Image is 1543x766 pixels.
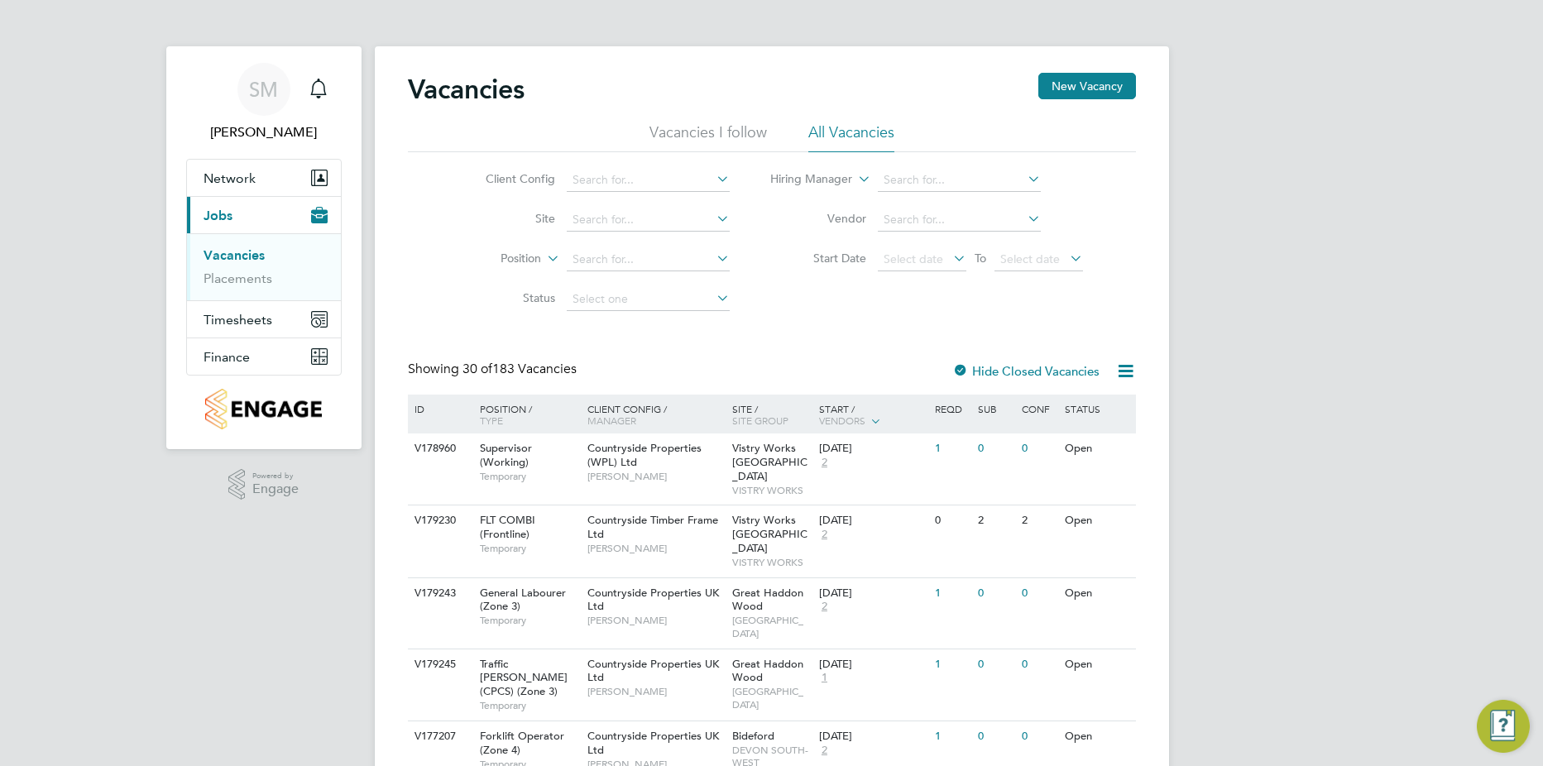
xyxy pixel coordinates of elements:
[878,208,1041,232] input: Search for...
[819,600,830,614] span: 2
[410,649,468,680] div: V179245
[1018,578,1061,609] div: 0
[732,484,811,497] span: VISTRY WORKS
[819,414,865,427] span: Vendors
[187,338,341,375] button: Finance
[480,699,579,712] span: Temporary
[187,301,341,338] button: Timesheets
[728,395,815,434] div: Site /
[587,542,724,555] span: [PERSON_NAME]
[446,251,541,267] label: Position
[974,578,1017,609] div: 0
[819,528,830,542] span: 2
[732,513,807,555] span: Vistry Works [GEOGRAPHIC_DATA]
[408,361,580,378] div: Showing
[204,349,250,365] span: Finance
[819,671,830,685] span: 1
[819,586,927,601] div: [DATE]
[931,578,974,609] div: 1
[410,578,468,609] div: V179243
[931,721,974,752] div: 1
[1018,395,1061,423] div: Conf
[187,197,341,233] button: Jobs
[931,433,974,464] div: 1
[771,251,866,266] label: Start Date
[480,542,579,555] span: Temporary
[732,614,811,639] span: [GEOGRAPHIC_DATA]
[480,729,564,757] span: Forklift Operator (Zone 4)
[204,170,256,186] span: Network
[649,122,767,152] li: Vacancies I follow
[1061,505,1133,536] div: Open
[1018,721,1061,752] div: 0
[480,586,566,614] span: General Labourer (Zone 3)
[757,171,852,188] label: Hiring Manager
[732,556,811,569] span: VISTRY WORKS
[587,470,724,483] span: [PERSON_NAME]
[815,395,931,436] div: Start /
[819,658,927,672] div: [DATE]
[410,721,468,752] div: V177207
[187,160,341,196] button: Network
[410,505,468,536] div: V179230
[884,251,943,266] span: Select date
[732,685,811,711] span: [GEOGRAPHIC_DATA]
[166,46,362,449] nav: Main navigation
[460,290,555,305] label: Status
[186,389,342,429] a: Go to home page
[204,208,232,223] span: Jobs
[952,363,1100,379] label: Hide Closed Vacancies
[186,122,342,142] span: Sarah Moorcroft
[460,171,555,186] label: Client Config
[974,649,1017,680] div: 0
[1061,395,1133,423] div: Status
[186,63,342,142] a: SM[PERSON_NAME]
[249,79,278,100] span: SM
[819,744,830,758] span: 2
[587,685,724,698] span: [PERSON_NAME]
[204,270,272,286] a: Placements
[808,122,894,152] li: All Vacancies
[567,248,730,271] input: Search for...
[228,469,299,500] a: Powered byEngage
[819,442,927,456] div: [DATE]
[467,395,583,434] div: Position /
[732,657,803,685] span: Great Haddon Wood
[187,233,341,300] div: Jobs
[410,433,468,464] div: V178960
[204,247,265,263] a: Vacancies
[1061,578,1133,609] div: Open
[252,469,299,483] span: Powered by
[1018,505,1061,536] div: 2
[480,614,579,627] span: Temporary
[931,649,974,680] div: 1
[462,361,577,377] span: 183 Vacancies
[587,586,719,614] span: Countryside Properties UK Ltd
[974,505,1017,536] div: 2
[567,169,730,192] input: Search for...
[931,505,974,536] div: 0
[1061,433,1133,464] div: Open
[819,730,927,744] div: [DATE]
[732,441,807,483] span: Vistry Works [GEOGRAPHIC_DATA]
[587,657,719,685] span: Countryside Properties UK Ltd
[460,211,555,226] label: Site
[587,414,636,427] span: Manager
[587,614,724,627] span: [PERSON_NAME]
[819,456,830,470] span: 2
[587,441,702,469] span: Countryside Properties (WPL) Ltd
[732,414,788,427] span: Site Group
[587,513,718,541] span: Countryside Timber Frame Ltd
[480,470,579,483] span: Temporary
[587,729,719,757] span: Countryside Properties UK Ltd
[205,389,322,429] img: countryside-properties-logo-retina.png
[931,395,974,423] div: Reqd
[974,433,1017,464] div: 0
[1038,73,1136,99] button: New Vacancy
[567,208,730,232] input: Search for...
[462,361,492,377] span: 30 of
[204,312,272,328] span: Timesheets
[480,441,532,469] span: Supervisor (Working)
[410,395,468,423] div: ID
[732,729,774,743] span: Bideford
